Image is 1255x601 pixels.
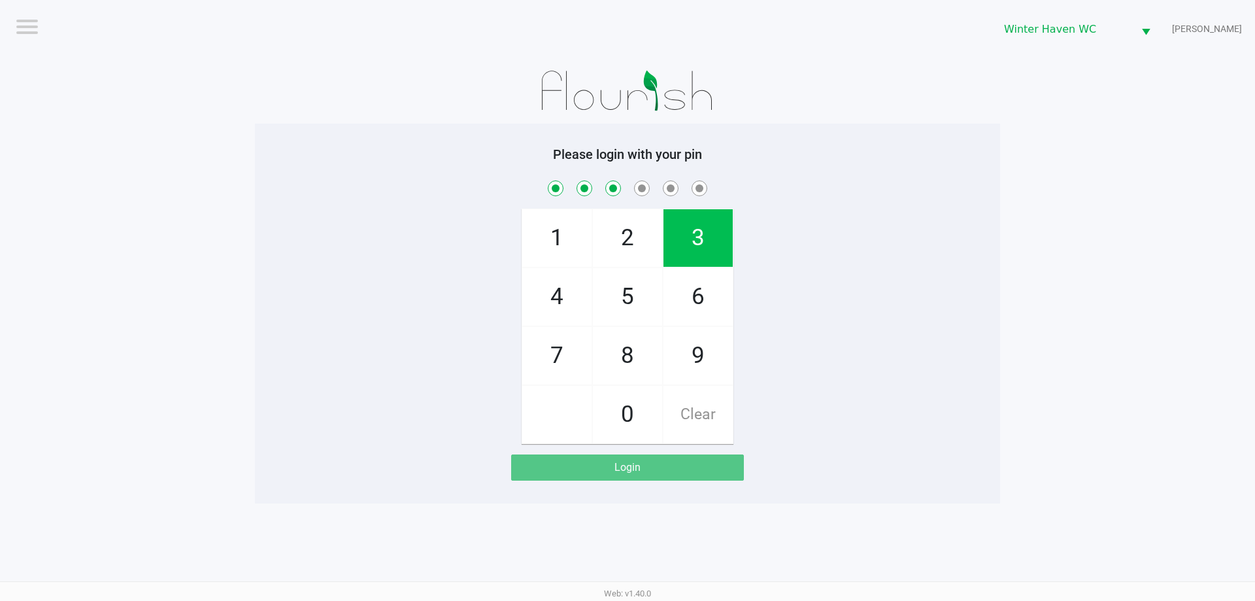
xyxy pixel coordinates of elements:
[593,386,662,443] span: 0
[593,209,662,267] span: 2
[663,268,733,326] span: 6
[265,146,990,162] h5: Please login with your pin
[522,268,592,326] span: 4
[604,589,651,598] span: Web: v1.40.0
[1004,22,1126,37] span: Winter Haven WC
[522,327,592,385] span: 7
[1172,22,1242,36] span: [PERSON_NAME]
[522,209,592,267] span: 1
[663,209,733,267] span: 3
[593,327,662,385] span: 8
[593,268,662,326] span: 5
[1133,14,1158,44] button: Select
[663,386,733,443] span: Clear
[663,327,733,385] span: 9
